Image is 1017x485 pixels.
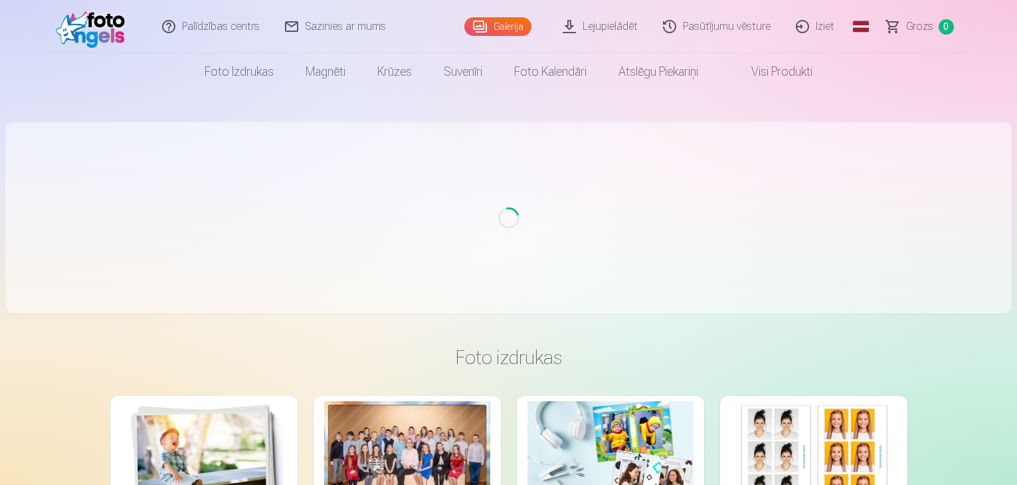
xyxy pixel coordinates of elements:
[714,53,828,90] a: Visi produkti
[602,53,714,90] a: Atslēgu piekariņi
[121,345,897,369] h3: Foto izdrukas
[189,53,290,90] a: Foto izdrukas
[56,5,132,48] img: /fa1
[290,53,361,90] a: Magnēti
[428,53,498,90] a: Suvenīri
[498,53,602,90] a: Foto kalendāri
[464,17,531,36] a: Galerija
[906,19,933,35] span: Grozs
[939,19,954,35] span: 0
[361,53,428,90] a: Krūzes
